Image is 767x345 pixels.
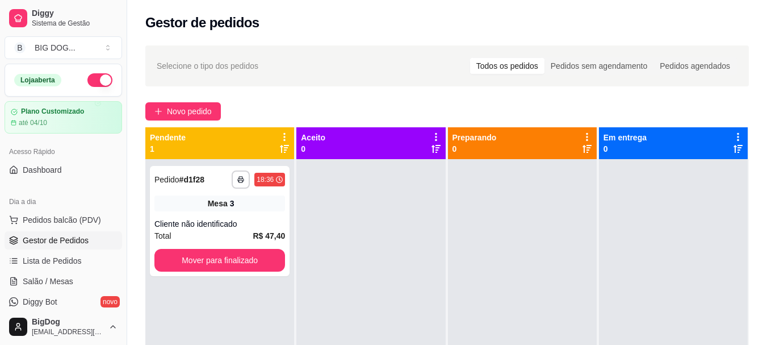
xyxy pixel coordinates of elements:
[257,175,274,184] div: 18:36
[157,60,258,72] span: Selecione o tipo dos pedidos
[150,132,186,143] p: Pendente
[23,296,57,307] span: Diggy Bot
[5,231,122,250] a: Gestor de Pedidos
[35,42,76,53] div: BIG DOG ...
[253,231,285,240] strong: R$ 47,40
[5,143,122,161] div: Acesso Rápido
[5,161,122,179] a: Dashboard
[154,230,171,242] span: Total
[23,255,82,267] span: Lista de Pedidos
[154,175,179,184] span: Pedido
[32,317,104,327] span: BigDog
[5,272,122,290] a: Salão / Mesas
[32,19,118,28] span: Sistema de Gestão
[452,143,497,155] p: 0
[167,105,212,118] span: Novo pedido
[19,118,47,127] article: até 04/10
[230,198,234,209] div: 3
[14,42,26,53] span: B
[5,211,122,229] button: Pedidos balcão (PDV)
[544,58,653,74] div: Pedidos sem agendamento
[470,58,544,74] div: Todos os pedidos
[23,214,101,226] span: Pedidos balcão (PDV)
[603,132,647,143] p: Em entrega
[452,132,497,143] p: Preparando
[23,164,62,176] span: Dashboard
[154,249,285,272] button: Mover para finalizado
[5,193,122,211] div: Dia a dia
[14,74,61,86] div: Loja aberta
[23,235,89,246] span: Gestor de Pedidos
[5,293,122,311] a: Diggy Botnovo
[653,58,736,74] div: Pedidos agendados
[145,14,259,32] h2: Gestor de pedidos
[154,218,285,230] div: Cliente não identificado
[145,102,221,120] button: Novo pedido
[23,276,73,287] span: Salão / Mesas
[5,101,122,134] a: Plano Customizadoaté 04/10
[603,143,647,155] p: 0
[208,198,228,209] span: Mesa
[5,36,122,59] button: Select a team
[179,175,204,184] strong: # d1f28
[150,143,186,155] p: 1
[32,9,118,19] span: Diggy
[87,73,112,87] button: Alterar Status
[5,5,122,32] a: DiggySistema de Gestão
[5,313,122,340] button: BigDog[EMAIL_ADDRESS][DOMAIN_NAME]
[301,132,325,143] p: Aceito
[301,143,325,155] p: 0
[21,107,84,116] article: Plano Customizado
[32,327,104,336] span: [EMAIL_ADDRESS][DOMAIN_NAME]
[5,252,122,270] a: Lista de Pedidos
[154,107,162,115] span: plus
